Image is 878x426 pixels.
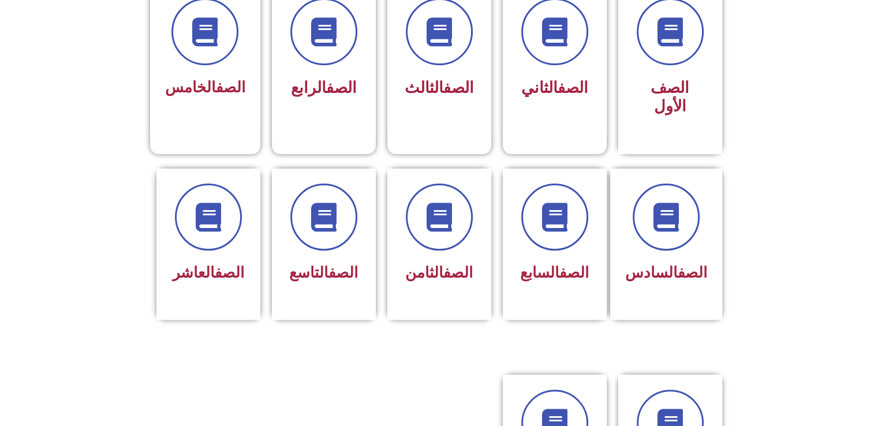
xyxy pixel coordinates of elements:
[405,264,473,281] span: الثامن
[651,79,689,115] span: الصف الأول
[443,264,473,281] a: الصف
[625,264,707,281] span: السادس
[405,79,474,97] span: الثالث
[443,79,474,97] a: الصف
[216,79,245,96] a: الصف
[215,264,244,281] a: الصف
[558,79,588,97] a: الصف
[289,264,358,281] span: التاسع
[291,79,357,97] span: الرابع
[173,264,244,281] span: العاشر
[520,264,589,281] span: السابع
[326,79,357,97] a: الصف
[165,79,245,96] span: الخامس
[678,264,707,281] a: الصف
[521,79,588,97] span: الثاني
[559,264,589,281] a: الصف
[328,264,358,281] a: الصف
